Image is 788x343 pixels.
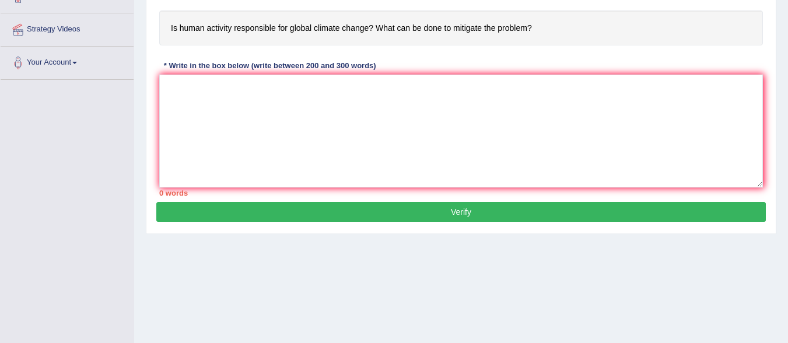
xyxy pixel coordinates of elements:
[159,10,763,46] h4: Is human activity responsible for global climate change? What can be done to mitigate the problem?
[1,47,134,76] a: Your Account
[159,188,763,199] div: 0 words
[1,13,134,43] a: Strategy Videos
[159,60,380,71] div: * Write in the box below (write between 200 and 300 words)
[156,202,766,222] button: Verify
